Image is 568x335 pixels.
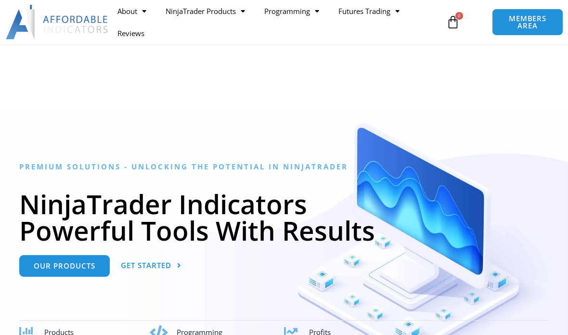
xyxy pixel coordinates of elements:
[121,255,181,277] a: Get Started
[6,5,109,39] img: LogoAI | Affordable Indicators – NinjaTrader
[492,9,563,36] a: MEMBERS AREA
[19,162,549,171] h6: Premium Solutions - Unlocking the Potential in NinjaTrader
[19,255,110,277] a: Our Products
[19,191,549,244] h1: NinjaTrader Indicators Powerful Tools With Results
[432,8,474,36] a: 0
[121,262,171,269] span: Get Started
[34,262,95,270] span: Our Products
[455,12,463,20] span: 0
[108,22,154,44] a: Reviews
[502,15,553,29] span: MEMBERS AREA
